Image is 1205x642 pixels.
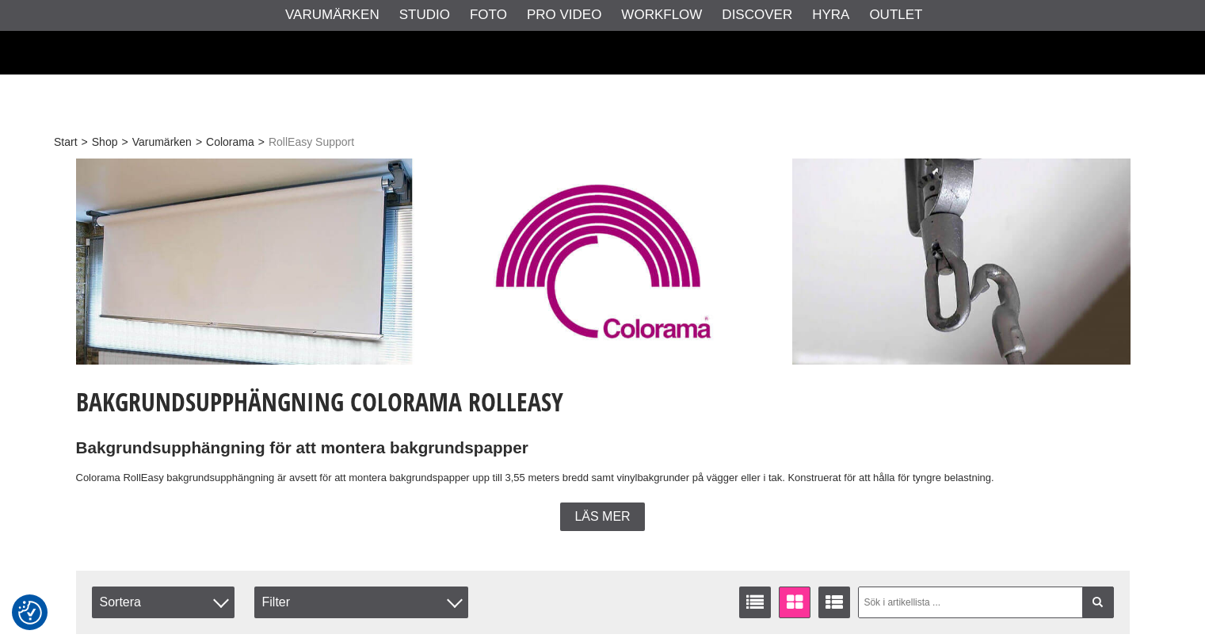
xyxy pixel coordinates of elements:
[254,587,468,618] div: Filter
[858,587,1114,618] input: Sök i artikellista ...
[470,5,507,25] a: Foto
[92,587,235,618] span: Sortera
[196,134,202,151] span: >
[739,587,771,618] a: Listvisning
[76,437,1130,460] h2: Bakgrundsupphängning för att montera bakgrundspapper
[818,587,850,618] a: Utökad listvisning
[258,134,265,151] span: >
[779,587,810,618] a: Fönstervisning
[18,601,42,625] img: Revisit consent button
[76,384,1130,419] h1: Bakgrundsupphängning Colorama RollEasy
[722,5,792,25] a: Discover
[574,510,630,524] span: Läs mer
[285,5,379,25] a: Varumärken
[792,159,1131,365] img: Annons:002 ban-col-RollEasy-002.jpg
[132,134,192,151] a: Varumärken
[1082,587,1114,618] a: Filtrera
[812,5,849,25] a: Hyra
[92,134,118,151] a: Shop
[82,134,88,151] span: >
[399,5,450,25] a: Studio
[76,159,414,365] img: Annons:001 ban-col-RollEasy-001.jpg
[527,5,601,25] a: Pro Video
[18,598,42,627] button: Samtyckesinställningar
[121,134,128,151] span: >
[869,5,922,25] a: Outlet
[76,470,1130,487] p: Colorama RollEasy bakgrundsupphängning är avsett för att montera bakgrundspapper upp till 3,55 me...
[621,5,702,25] a: Workflow
[434,159,772,365] img: Annons:003 ban-colorama-logga.jpg
[206,134,254,151] a: Colorama
[54,134,78,151] a: Start
[269,134,354,151] span: RollEasy Support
